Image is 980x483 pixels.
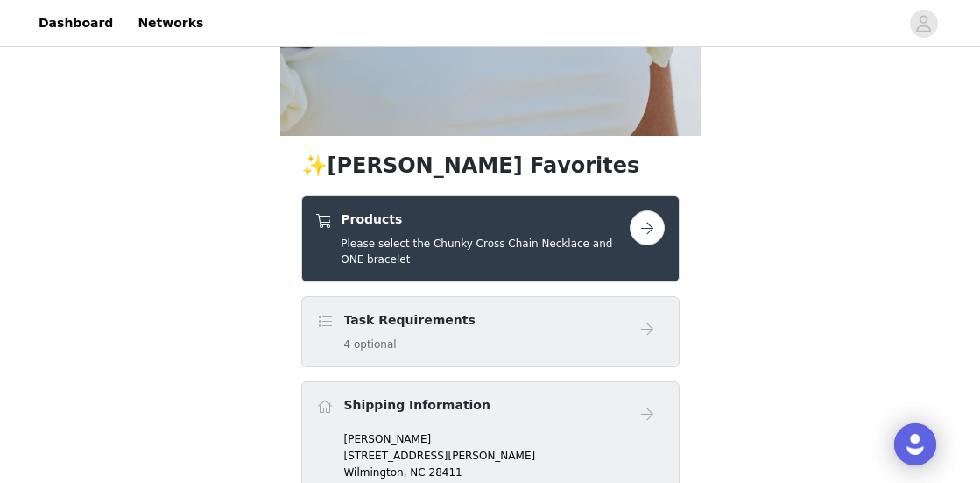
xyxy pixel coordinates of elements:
h1: ✨[PERSON_NAME] Favorites [301,150,680,181]
span: NC [410,466,425,479]
h4: Task Requirements [344,311,476,330]
h5: 4 optional [344,337,476,352]
h4: Products [341,210,629,229]
span: 28411 [429,466,462,479]
div: Task Requirements [301,296,680,367]
p: [PERSON_NAME] [344,431,665,447]
p: [STREET_ADDRESS][PERSON_NAME] [344,448,665,464]
h5: Please select the Chunky Cross Chain Necklace and ONE bracelet [341,236,629,267]
div: Products [301,195,680,282]
a: Networks [127,4,214,43]
a: Dashboard [28,4,123,43]
div: Open Intercom Messenger [894,423,936,465]
h4: Shipping Information [344,396,490,415]
div: avatar [915,10,932,38]
span: Wilmington, [344,466,407,479]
